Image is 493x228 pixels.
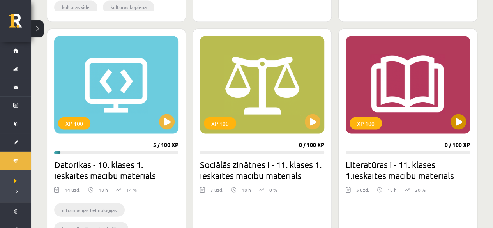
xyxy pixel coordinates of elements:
li: kultūras vide [54,0,97,14]
p: 18 h [387,186,397,193]
li: kultūras kopiena [103,0,154,14]
p: 14 % [126,186,137,193]
div: 5 uzd. [356,186,369,198]
p: 18 h [242,186,251,193]
li: informācijas tehnoloģijas [54,203,125,216]
div: 7 uzd. [210,186,223,198]
div: XP 100 [204,117,236,129]
div: XP 100 [350,117,382,129]
h2: Datorikas - 10. klases 1. ieskaites mācību materiāls [54,159,178,180]
a: Rīgas 1. Tālmācības vidusskola [9,14,31,33]
h2: Sociālās zinātnes i - 11. klases 1. ieskaites mācību materiāls [200,159,324,180]
p: 0 % [269,186,277,193]
div: 14 uzd. [65,186,80,198]
p: 18 h [99,186,108,193]
p: 20 % [415,186,426,193]
h2: Literatūras i - 11. klases 1.ieskaites mācību materiāls [346,159,470,180]
div: XP 100 [58,117,90,129]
